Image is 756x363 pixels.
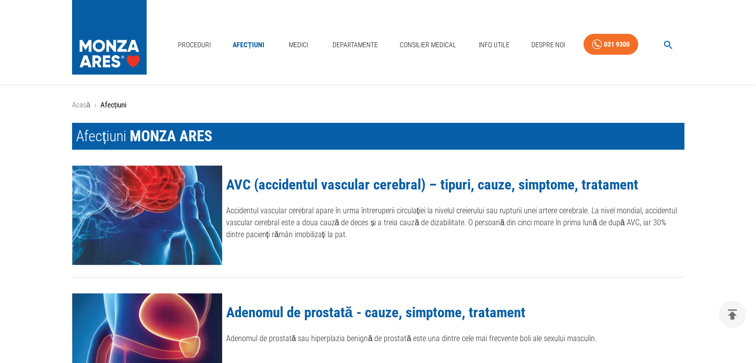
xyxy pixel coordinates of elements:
[174,35,215,55] a: Proceduri
[72,166,222,265] img: AVC (accidentul vascular cerebral) – tipuri, cauze, simptome, tratament
[226,304,525,321] a: Adenomul de prostată - cauze, simptome, tratament
[719,301,746,328] button: delete
[226,205,684,241] p: Accidentul vascular cerebral apare în urma întreruperii circulației la nivelul creierului sau rup...
[584,34,638,55] a: 031 9300
[396,35,460,55] a: Consilier Medical
[226,176,638,193] a: AVC (accidentul vascular cerebral) – tipuri, cauze, simptome, tratament
[94,99,96,111] li: ›
[475,35,513,55] a: Info Utile
[226,333,684,345] p: Adenomul de prostată sau hiperplazia benignă de prostată este una dintre cele mai frecvente boli ...
[100,99,126,111] p: Afecțiuni
[229,35,268,55] a: Afecțiuni
[72,100,90,109] a: Acasă
[527,35,569,55] a: Despre Noi
[282,35,314,55] a: Medici
[72,99,684,111] nav: breadcrumb
[130,127,212,145] span: MONZA ARES
[604,38,630,51] div: 031 9300
[72,123,684,150] h1: Afecțiuni
[329,35,382,55] a: Departamente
